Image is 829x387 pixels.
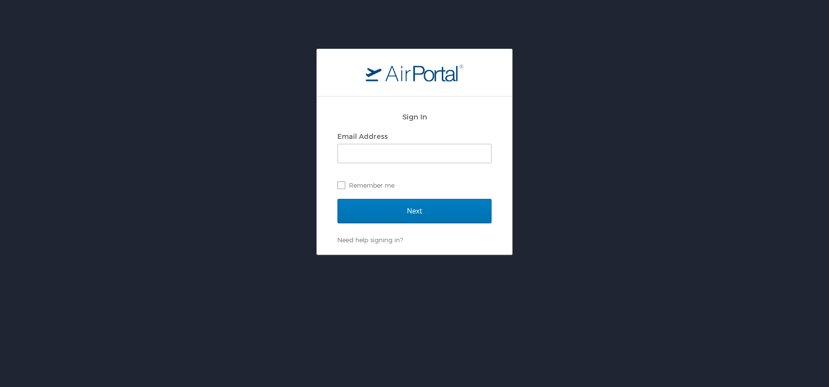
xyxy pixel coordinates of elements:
[337,178,492,193] label: Remember me
[337,199,492,223] input: Next
[366,64,463,81] img: logo
[337,236,403,244] a: Need help signing in?
[337,132,388,140] label: Email Address
[337,111,492,122] h2: Sign In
